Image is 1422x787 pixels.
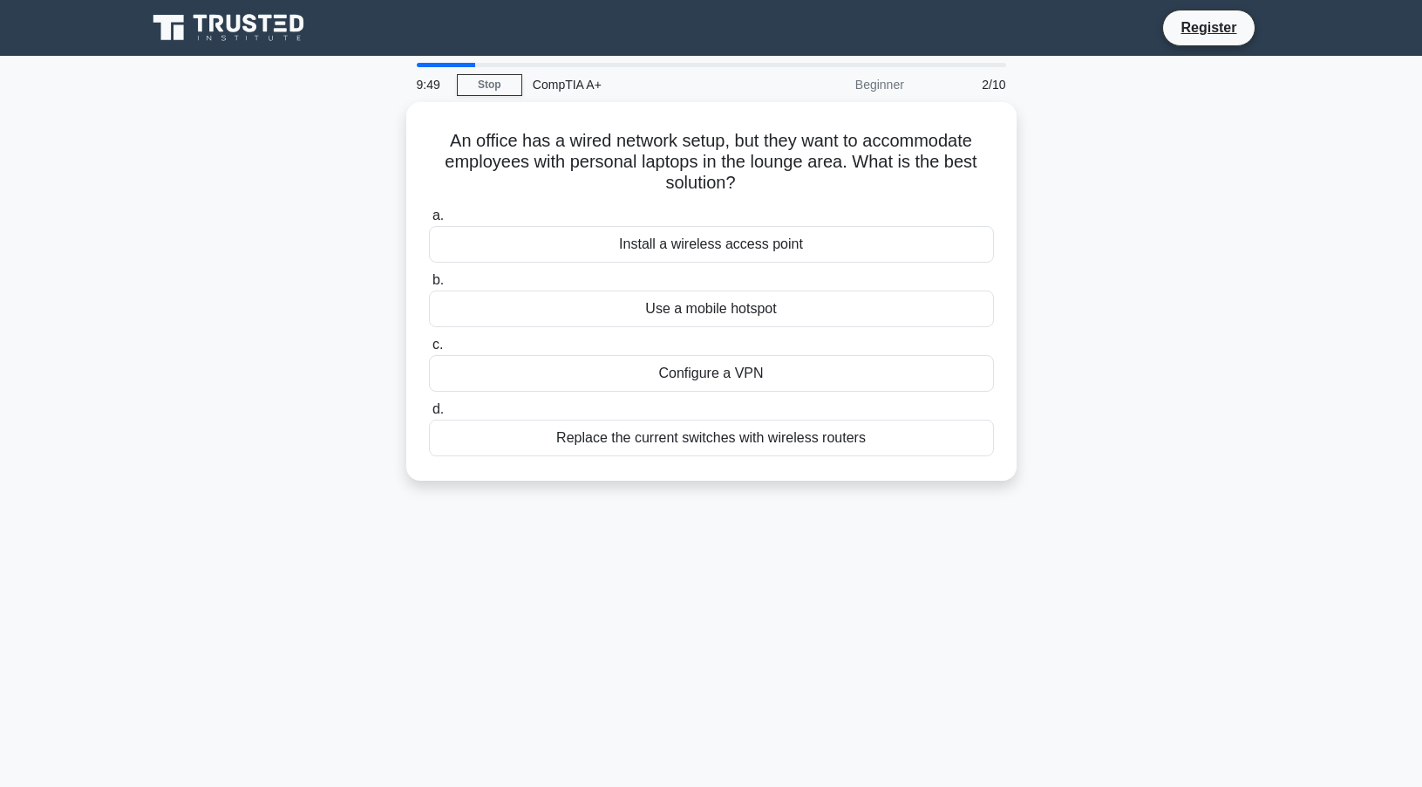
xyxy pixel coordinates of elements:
div: 2/10 [915,67,1017,102]
span: c. [432,337,443,352]
div: Use a mobile hotspot [429,291,994,327]
div: CompTIA A+ [522,67,762,102]
div: Configure a VPN [429,355,994,392]
div: Beginner [762,67,915,102]
div: Install a wireless access point [429,226,994,263]
span: d. [432,401,444,416]
a: Register [1170,17,1247,38]
a: Stop [457,74,522,96]
span: b. [432,272,444,287]
div: Replace the current switches with wireless routers [429,420,994,456]
h5: An office has a wired network setup, but they want to accommodate employees with personal laptops... [427,130,996,195]
div: 9:49 [406,67,457,102]
span: a. [432,208,444,222]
